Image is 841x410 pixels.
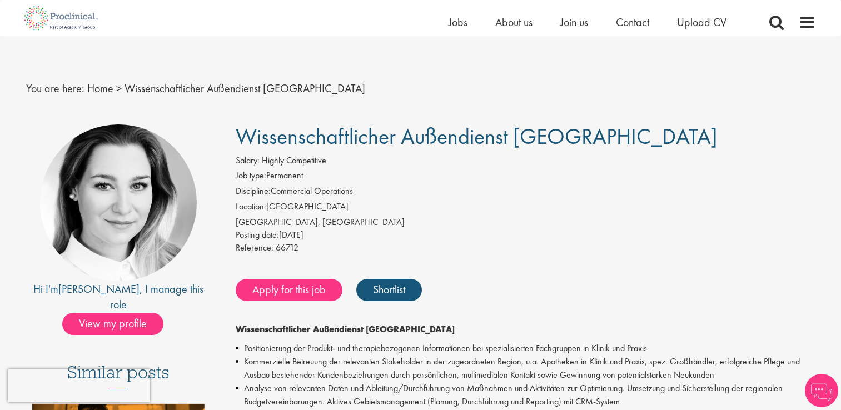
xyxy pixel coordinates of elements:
label: Discipline: [236,185,271,198]
li: [GEOGRAPHIC_DATA] [236,201,815,216]
label: Salary: [236,154,260,167]
a: Apply for this job [236,279,342,301]
div: Hi I'm , I manage this role [26,281,211,313]
label: Reference: [236,242,273,254]
li: Positionierung der Produkt- und therapiebezogenen Informationen bei spezialisierten Fachgruppen i... [236,342,815,355]
span: Wissenschaftlicher Außendienst [GEOGRAPHIC_DATA] [236,122,718,151]
a: View my profile [62,315,175,329]
a: Upload CV [677,15,726,29]
a: Jobs [449,15,467,29]
label: Job type: [236,169,266,182]
a: Contact [616,15,649,29]
label: Location: [236,201,266,213]
span: 66712 [276,242,298,253]
span: View my profile [62,313,163,335]
strong: Wissenschaftlicher Außendienst [GEOGRAPHIC_DATA] [236,323,455,335]
span: Posting date: [236,229,279,241]
li: Permanent [236,169,815,185]
img: imeage of recruiter Greta Prestel [40,124,197,281]
a: Join us [560,15,588,29]
a: About us [495,15,533,29]
a: Shortlist [356,279,422,301]
span: Highly Competitive [262,154,326,166]
li: Commercial Operations [236,185,815,201]
h3: Similar posts [67,363,170,389]
li: Analyse von relevanten Daten und Ableitung/Durchführung von Maßnahmen und Aktivitäten zur Optimie... [236,382,815,408]
span: Wissenschaftlicher Außendienst [GEOGRAPHIC_DATA] [125,81,365,96]
a: [PERSON_NAME] [58,282,140,296]
img: Chatbot [805,374,838,407]
span: You are here: [26,81,84,96]
div: [GEOGRAPHIC_DATA], [GEOGRAPHIC_DATA] [236,216,815,229]
iframe: reCAPTCHA [8,369,150,402]
div: [DATE] [236,229,815,242]
span: > [116,81,122,96]
a: breadcrumb link [87,81,113,96]
li: Kommerzielle Betreuung der relevanten Stakeholder in der zugeordneten Region, u.a. Apotheken in K... [236,355,815,382]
